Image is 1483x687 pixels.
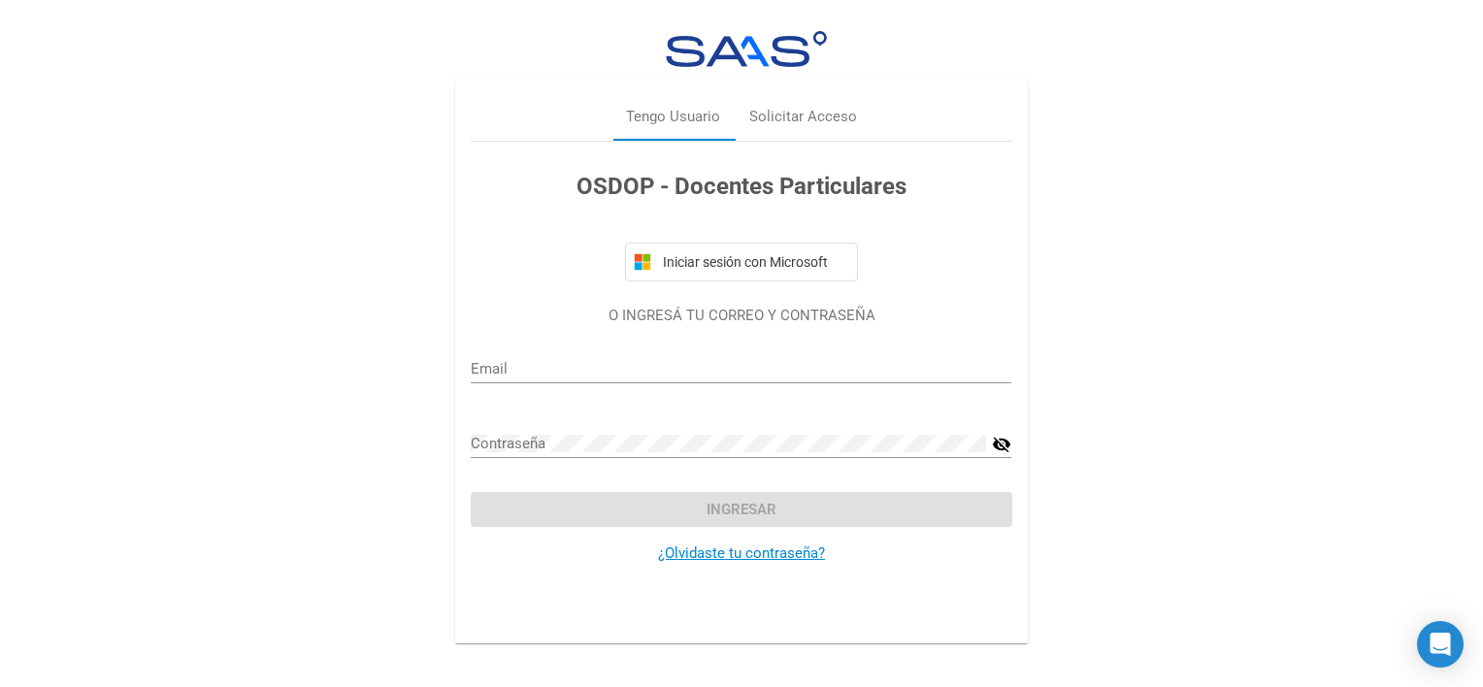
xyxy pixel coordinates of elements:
p: O INGRESÁ TU CORREO Y CONTRASEÑA [471,305,1011,327]
span: Ingresar [707,501,776,518]
div: Solicitar Acceso [749,107,857,129]
a: ¿Olvidaste tu contraseña? [658,544,825,562]
div: Open Intercom Messenger [1417,621,1464,668]
mat-icon: visibility_off [992,433,1011,456]
span: Iniciar sesión con Microsoft [659,254,849,270]
button: Iniciar sesión con Microsoft [625,243,858,281]
h3: OSDOP - Docentes Particulares [471,169,1011,204]
div: Tengo Usuario [626,107,720,129]
button: Ingresar [471,492,1011,527]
